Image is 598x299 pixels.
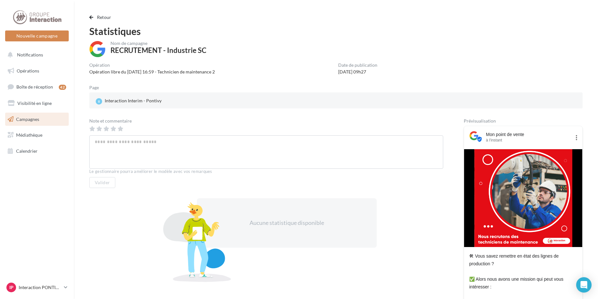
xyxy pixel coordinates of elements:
[94,96,163,106] div: Interaction Interim - Pontivy
[89,69,215,75] div: Opération libre du [DATE] 16:59 - Technicien de maintenance 2
[89,13,114,21] button: Retour
[474,149,572,247] img: INTERACTION - Recrutement - Technicien de maintenance 1-100
[17,100,52,106] span: Visibilité en ligne
[576,277,592,293] div: Open Intercom Messenger
[486,138,571,143] div: à l'instant
[217,219,356,227] div: Aucune statistique disponible
[89,169,443,175] div: Le gestionnaire pourra améliorer le modèle avec vos remarques
[338,63,377,67] div: Date de publication
[16,116,39,122] span: Campagnes
[17,52,43,57] span: Notifications
[110,47,207,54] div: RECRUTEMENT - Industrie SC
[4,48,67,62] button: Notifications
[5,281,69,294] a: IP Interaction PONTIVY
[89,119,443,123] div: Note et commentaire
[89,177,115,188] button: Valider
[4,113,70,126] a: Campagnes
[4,128,70,142] a: Médiathèque
[5,30,69,41] button: Nouvelle campagne
[89,85,104,90] div: Page
[16,132,42,138] span: Médiathèque
[59,85,66,90] div: 42
[9,284,13,291] span: IP
[4,97,70,110] a: Visibilité en ligne
[4,64,70,78] a: Opérations
[89,26,583,36] div: Statistiques
[16,148,38,154] span: Calendrier
[97,14,111,20] span: Retour
[17,68,39,73] span: Opérations
[19,284,61,291] p: Interaction PONTIVY
[338,69,377,75] div: [DATE] 09h27
[4,144,70,158] a: Calendrier
[89,63,215,67] div: Opération
[16,84,53,90] span: Boîte de réception
[110,41,207,46] div: Nom de campagne
[98,99,100,104] span: II
[94,96,255,106] a: II Interaction Interim - Pontivy
[486,131,571,138] div: Mon point de vente
[464,119,583,123] div: Prévisualisation
[4,80,70,94] a: Boîte de réception42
